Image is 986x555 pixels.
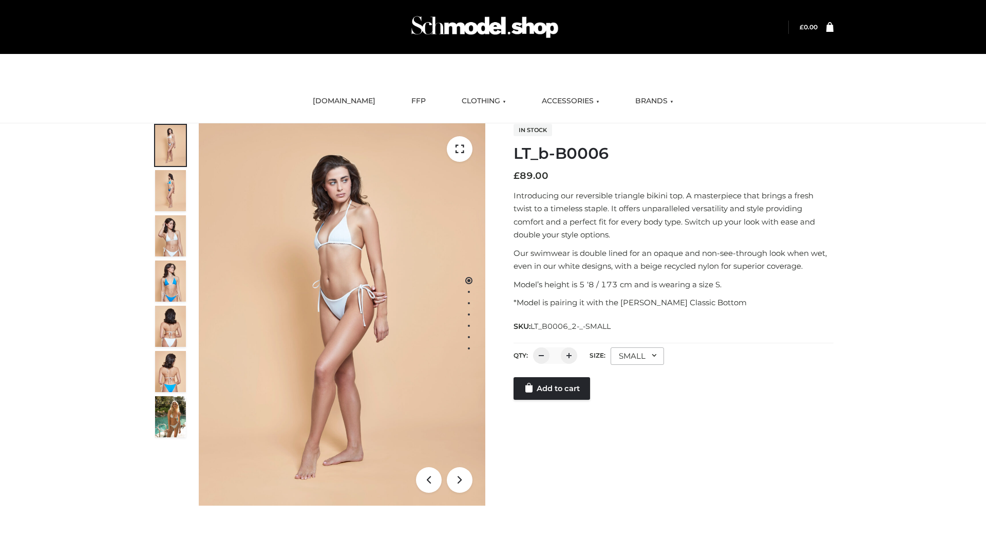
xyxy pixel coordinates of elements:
label: Size: [590,351,605,359]
span: £ [800,23,804,31]
a: [DOMAIN_NAME] [305,90,383,113]
img: ArielClassicBikiniTop_CloudNine_AzureSky_OW114ECO_2-scaled.jpg [155,170,186,211]
img: ArielClassicBikiniTop_CloudNine_AzureSky_OW114ECO_1 [199,123,485,506]
a: CLOTHING [454,90,514,113]
a: ACCESSORIES [534,90,607,113]
span: LT_B0006_2-_-SMALL [530,322,611,331]
label: QTY: [514,351,528,359]
a: FFP [404,90,433,113]
bdi: 89.00 [514,170,548,181]
img: ArielClassicBikiniTop_CloudNine_AzureSky_OW114ECO_7-scaled.jpg [155,306,186,347]
p: Introducing our reversible triangle bikini top. A masterpiece that brings a fresh twist to a time... [514,189,833,242]
img: Schmodel Admin 964 [408,7,562,47]
div: SMALL [611,347,664,365]
span: SKU: [514,320,612,332]
a: Add to cart [514,377,590,400]
h1: LT_b-B0006 [514,144,833,163]
span: £ [514,170,520,181]
img: ArielClassicBikiniTop_CloudNine_AzureSky_OW114ECO_8-scaled.jpg [155,351,186,392]
span: In stock [514,124,552,136]
bdi: 0.00 [800,23,818,31]
img: ArielClassicBikiniTop_CloudNine_AzureSky_OW114ECO_1-scaled.jpg [155,125,186,166]
p: *Model is pairing it with the [PERSON_NAME] Classic Bottom [514,296,833,309]
p: Model’s height is 5 ‘8 / 173 cm and is wearing a size S. [514,278,833,291]
a: £0.00 [800,23,818,31]
a: BRANDS [628,90,681,113]
img: ArielClassicBikiniTop_CloudNine_AzureSky_OW114ECO_3-scaled.jpg [155,215,186,256]
p: Our swimwear is double lined for an opaque and non-see-through look when wet, even in our white d... [514,247,833,273]
img: ArielClassicBikiniTop_CloudNine_AzureSky_OW114ECO_4-scaled.jpg [155,261,186,302]
img: Arieltop_CloudNine_AzureSky2.jpg [155,396,186,437]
